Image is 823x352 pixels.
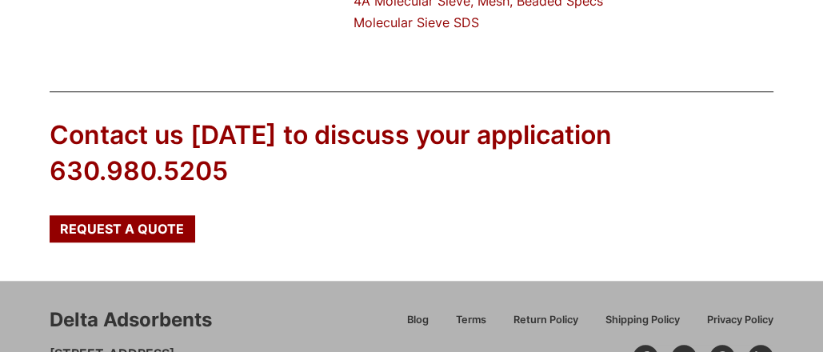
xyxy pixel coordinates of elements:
[60,222,184,235] span: Request a Quote
[693,311,773,339] a: Privacy Policy
[605,315,680,326] span: Shipping Policy
[407,315,429,326] span: Blog
[354,14,479,30] a: Molecular Sieve SDS
[50,215,195,242] a: Request a Quote
[707,315,773,326] span: Privacy Policy
[394,311,442,339] a: Blog
[592,311,693,339] a: Shipping Policy
[442,311,500,339] a: Terms
[50,118,774,190] div: Contact us [DATE] to discuss your application 630.980.5205
[50,306,212,334] div: Delta Adsorbents
[500,311,592,339] a: Return Policy
[513,315,578,326] span: Return Policy
[456,315,486,326] span: Terms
